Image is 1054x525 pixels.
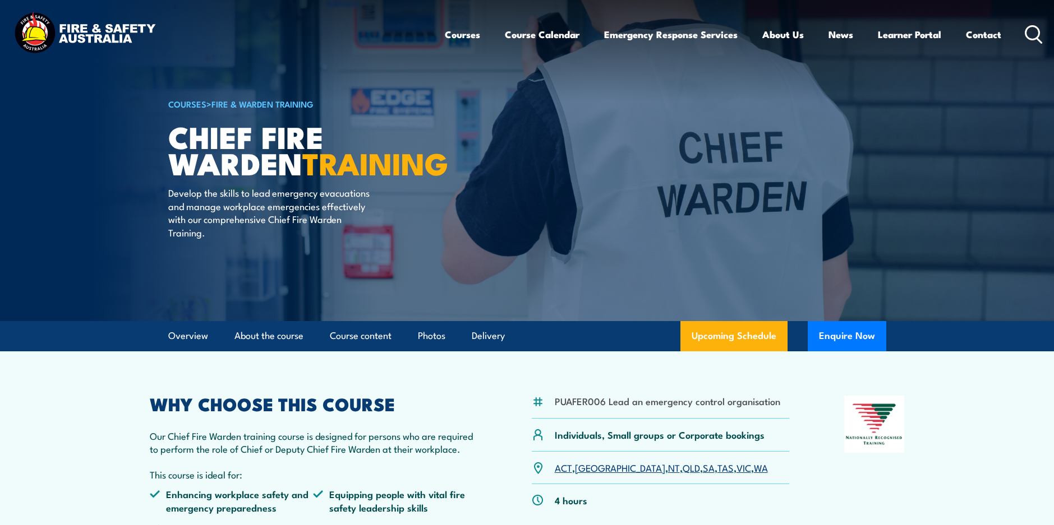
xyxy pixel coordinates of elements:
[555,461,768,474] p: , , , , , , ,
[680,321,788,351] a: Upcoming Schedule
[575,461,665,474] a: [GEOGRAPHIC_DATA]
[150,396,477,411] h2: WHY CHOOSE THIS COURSE
[754,461,768,474] a: WA
[445,20,480,49] a: Courses
[168,123,445,175] h1: Chief Fire Warden
[717,461,734,474] a: TAS
[234,321,303,351] a: About the course
[150,468,477,481] p: This course is ideal for:
[302,139,448,185] strong: TRAINING
[555,494,587,507] p: 4 hours
[168,186,373,239] p: Develop the skills to lead emergency evacuations and manage workplace emergencies effectively wit...
[829,20,853,49] a: News
[878,20,941,49] a: Learner Portal
[555,428,765,441] p: Individuals, Small groups or Corporate bookings
[703,461,715,474] a: SA
[150,429,477,456] p: Our Chief Fire Warden training course is designed for persons who are required to perform the rol...
[330,321,392,351] a: Course content
[555,394,780,407] li: PUAFER006 Lead an emergency control organisation
[418,321,445,351] a: Photos
[762,20,804,49] a: About Us
[555,461,572,474] a: ACT
[668,461,680,474] a: NT
[168,97,206,110] a: COURSES
[313,487,477,514] li: Equipping people with vital fire safety leadership skills
[604,20,738,49] a: Emergency Response Services
[150,487,314,514] li: Enhancing workplace safety and emergency preparedness
[211,97,314,110] a: Fire & Warden Training
[168,321,208,351] a: Overview
[505,20,579,49] a: Course Calendar
[683,461,700,474] a: QLD
[808,321,886,351] button: Enquire Now
[472,321,505,351] a: Delivery
[168,97,445,110] h6: >
[966,20,1001,49] a: Contact
[737,461,751,474] a: VIC
[844,396,905,453] img: Nationally Recognised Training logo.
